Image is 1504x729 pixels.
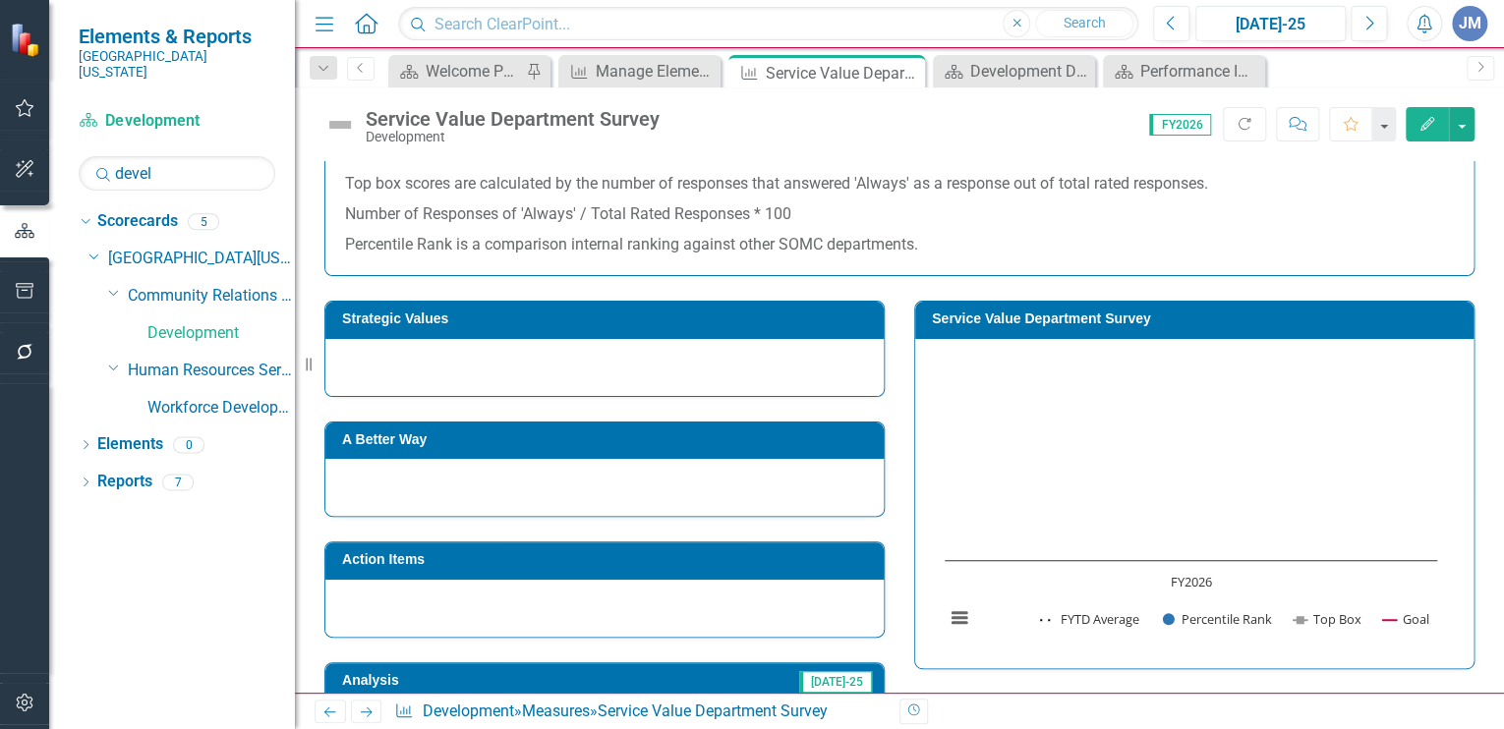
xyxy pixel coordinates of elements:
button: Show Percentile Rank [1163,610,1273,628]
text: Goal [1402,610,1428,628]
a: Development Dashboard [938,59,1090,84]
button: View chart menu, Chart [946,604,973,632]
h3: Service Value Department Survey [932,311,1464,326]
div: Service Value Department Survey [766,61,920,85]
svg: Interactive chart [935,354,1447,648]
a: Development [79,110,275,133]
small: [GEOGRAPHIC_DATA][US_STATE] [79,48,275,81]
p: Number of Responses of 'Always' / Total Rated Responses * 100 [345,199,1454,230]
a: Human Resources Services [128,360,295,382]
a: Manage Elements [563,59,716,84]
h3: Action Items [342,552,874,567]
button: JM [1452,6,1487,41]
div: Welcome Page [426,59,521,84]
div: 7 [162,474,194,490]
a: [GEOGRAPHIC_DATA][US_STATE] [108,248,295,270]
a: Workforce Development [147,397,295,420]
button: Show Top Box [1293,610,1360,628]
div: Chart. Highcharts interactive chart. [935,354,1454,648]
img: ClearPoint Strategy [10,22,44,56]
a: Community Relations Services [128,285,295,308]
text: Top Box [1312,610,1360,628]
div: Performance Improvement Dashboard [1140,59,1260,84]
div: Development [366,130,660,144]
h3: A Better Way [342,432,874,447]
a: Reports [97,471,152,493]
div: 0 [173,436,204,453]
span: Search [1064,15,1106,30]
a: Measures [522,701,590,720]
span: [DATE]-25 [799,671,872,693]
a: Performance Improvement Dashboard [1108,59,1260,84]
div: Manage Elements [596,59,716,84]
button: Show FYTD Average [1040,610,1141,628]
span: FY2026 [1149,114,1211,136]
button: [DATE]-25 [1195,6,1346,41]
div: Development Dashboard [970,59,1090,84]
input: Search Below... [79,156,275,191]
img: Not Defined [324,109,356,140]
button: Show Goal [1382,610,1428,628]
a: Development [423,701,514,720]
div: Service Value Department Survey [598,701,828,720]
div: Service Value Department Survey [366,108,660,130]
a: Elements [97,433,163,456]
div: » » [394,701,884,723]
h3: Analysis [342,673,571,688]
h3: Strategic Values [342,311,874,326]
input: Search ClearPoint... [398,7,1138,41]
button: Search [1035,10,1133,37]
p: Top box scores are calculated by the number of responses that answered 'Always' as a response out... [345,173,1454,199]
a: Scorecards [97,210,178,233]
text: FY2026 [1171,573,1212,590]
div: 5 [188,213,219,230]
a: Development [147,322,295,345]
div: [DATE]-25 [1202,13,1339,36]
p: Percentile Rank is a comparison internal ranking against other SOMC departments. [345,230,1454,256]
span: Elements & Reports [79,25,275,48]
a: Welcome Page [393,59,521,84]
